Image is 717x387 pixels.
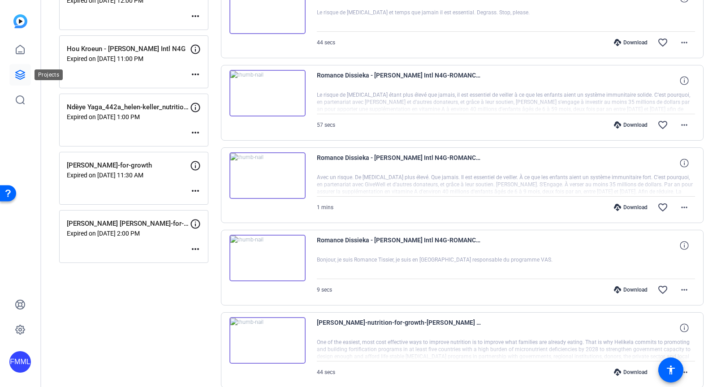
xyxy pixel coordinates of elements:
[609,286,652,293] div: Download
[229,235,306,281] img: thumb-nail
[679,284,690,295] mat-icon: more_horiz
[67,160,190,171] p: [PERSON_NAME]-for-growth
[317,122,335,128] span: 57 secs
[229,317,306,364] img: thumb-nail
[657,202,668,213] mat-icon: favorite_border
[35,69,63,80] div: Projects
[665,365,676,375] mat-icon: accessibility
[317,204,333,211] span: 1 mins
[67,102,190,112] p: Ndèye Yaga_442a_helen-keller_nutrition-for-growth
[679,202,690,213] mat-icon: more_horiz
[317,369,335,375] span: 44 secs
[67,44,190,54] p: Hou Kroeun - [PERSON_NAME] Intl N4G
[679,367,690,378] mat-icon: more_horiz
[190,244,201,254] mat-icon: more_horiz
[679,37,690,48] mat-icon: more_horiz
[190,11,201,21] mat-icon: more_horiz
[190,69,201,80] mat-icon: more_horiz
[317,317,483,339] span: [PERSON_NAME]-nutrition-for-growth-[PERSON_NAME] Okoruwa1-2025-03-14-14-45-06-238-0
[679,120,690,130] mat-icon: more_horiz
[657,367,668,378] mat-icon: favorite_border
[190,127,201,138] mat-icon: more_horiz
[229,70,306,116] img: thumb-nail
[609,121,652,129] div: Download
[609,369,652,376] div: Download
[317,235,483,256] span: Romance Dissieka - [PERSON_NAME] Intl N4G-ROMANCE DISSIEKA-2025-03-14-11-10-29-553-0
[609,204,652,211] div: Download
[67,230,190,237] p: Expired on [DATE] 2:00 PM
[67,172,190,179] p: Expired on [DATE] 11:30 AM
[67,55,190,62] p: Expired on [DATE] 11:00 PM
[657,120,668,130] mat-icon: favorite_border
[9,351,31,373] div: FMML
[67,113,190,120] p: Expired on [DATE] 1:00 PM
[229,152,306,199] img: thumb-nail
[317,70,483,91] span: Romance Dissieka - [PERSON_NAME] Intl N4G-ROMANCE DISSIEKA-2025-03-14-11-22-29-827-0
[657,284,668,295] mat-icon: favorite_border
[317,152,483,174] span: Romance Dissieka - [PERSON_NAME] Intl N4G-ROMANCE DISSIEKA-2025-03-14-11-14-26-548-0
[317,287,332,293] span: 9 secs
[609,39,652,46] div: Download
[13,14,27,28] img: blue-gradient.svg
[67,219,190,229] p: [PERSON_NAME] [PERSON_NAME]-for-growth
[317,39,335,46] span: 44 secs
[657,37,668,48] mat-icon: favorite_border
[190,185,201,196] mat-icon: more_horiz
